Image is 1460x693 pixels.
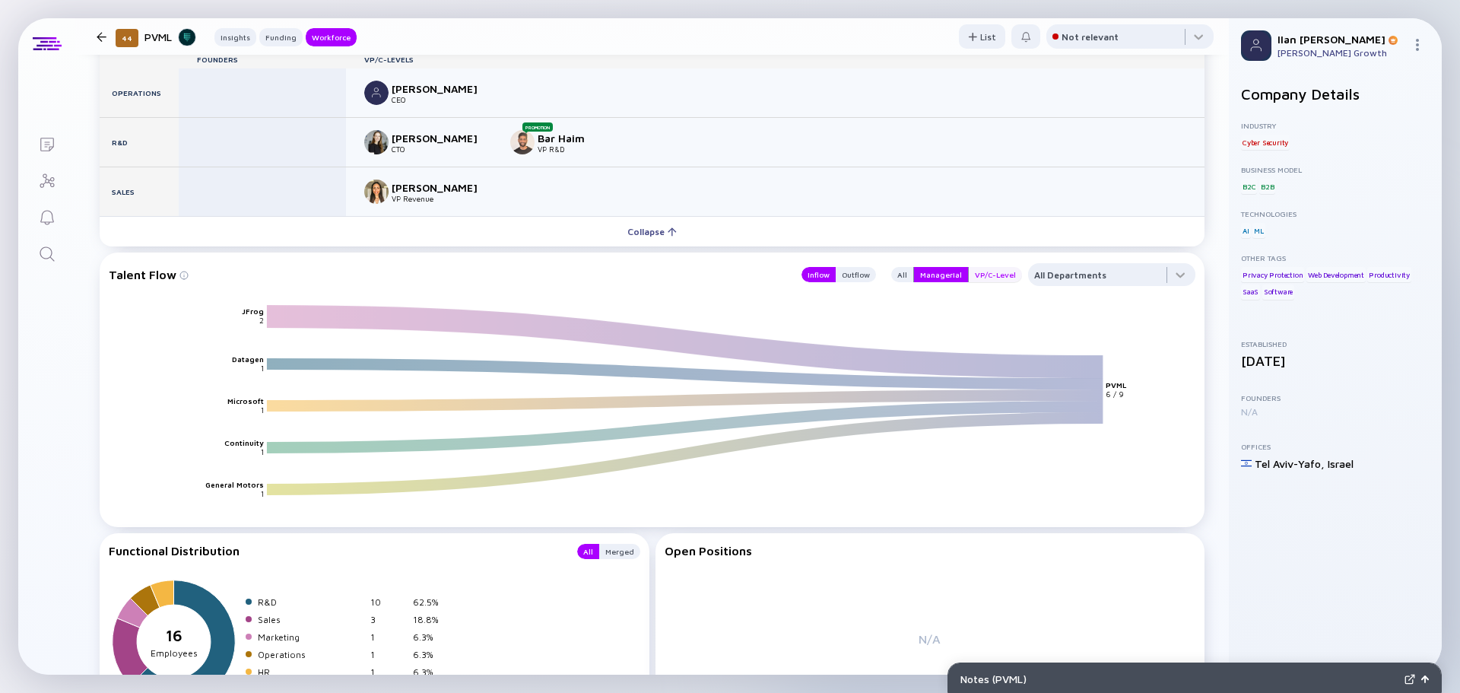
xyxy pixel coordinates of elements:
[179,55,346,64] div: Founders
[1421,676,1429,683] img: Open Notes
[370,614,407,625] div: 3
[959,25,1005,49] div: List
[1252,223,1265,238] div: ML
[261,447,264,456] text: 1
[306,28,357,46] button: Workforce
[109,263,786,286] div: Talent Flow
[959,24,1005,49] button: List
[413,631,449,643] div: 6.3%
[261,489,264,498] text: 1
[969,267,1022,282] button: VP/C-Level
[364,81,389,105] img: Shachar Schnapp picture
[1241,121,1430,130] div: Industry
[1241,165,1430,174] div: Business Model
[364,130,389,154] img: Rina Galperin picture
[1241,223,1251,238] div: AI
[392,145,492,154] div: CTO
[258,614,364,625] div: Sales
[522,122,553,132] div: Promotion
[1262,285,1294,300] div: Software
[1106,389,1125,399] text: 6 / 9
[100,68,179,117] div: Operations
[1241,135,1290,150] div: Cyber Security
[1062,31,1119,43] div: Not relevant
[227,396,264,405] text: Microsoft
[392,95,492,104] div: CEO
[116,29,138,47] div: 44
[1241,406,1430,418] div: N/A
[914,267,968,282] div: Managerial
[392,181,492,194] div: [PERSON_NAME]
[510,130,535,154] img: Bar Haim picture
[392,82,492,95] div: [PERSON_NAME]
[261,364,264,373] text: 1
[1241,267,1304,282] div: Privacy Protection
[1241,339,1430,348] div: Established
[1328,457,1354,470] div: Israel
[205,480,264,489] text: General Motors
[370,649,407,660] div: 1
[261,405,264,415] text: 1
[224,438,264,447] text: Continuity
[258,666,364,678] div: HR
[1241,353,1430,369] div: [DATE]
[370,666,407,678] div: 1
[836,267,876,282] div: Outflow
[913,267,969,282] button: Managerial
[144,27,196,46] div: PVML
[801,267,836,282] button: Inflow
[214,30,256,45] div: Insights
[18,161,75,198] a: Investor Map
[1241,253,1430,262] div: Other Tags
[259,30,303,45] div: Funding
[151,647,198,659] tspan: Employees
[392,132,492,145] div: [PERSON_NAME]
[364,180,389,204] img: Natalie Lubelchick picture
[100,167,179,216] div: Sales
[259,28,303,46] button: Funding
[1241,85,1430,103] h2: Company Details
[1255,457,1325,470] div: Tel Aviv-Yafo ,
[109,544,562,559] div: Functional Distribution
[618,220,686,243] div: Collapse
[1241,285,1260,300] div: SaaS
[413,596,449,608] div: 62.5%
[1241,458,1252,469] img: Israel Flag
[413,649,449,660] div: 6.3%
[1306,267,1366,282] div: Web Development
[392,194,492,203] div: VP Revenue
[259,316,264,326] text: 2
[891,267,913,282] button: All
[1367,267,1411,282] div: Productivity
[1241,393,1430,402] div: Founders
[370,596,407,608] div: 10
[1277,33,1405,46] div: Ilan [PERSON_NAME]
[258,596,364,608] div: R&D
[1241,209,1430,218] div: Technologies
[960,672,1398,685] div: Notes ( PVML )
[166,627,182,645] tspan: 16
[1277,47,1405,59] div: [PERSON_NAME] Growth
[214,28,256,46] button: Insights
[306,30,357,45] div: Workforce
[1259,179,1275,194] div: B2B
[413,666,449,678] div: 6.3%
[232,354,264,364] text: Datagen
[1241,30,1271,61] img: Profile Picture
[1241,442,1430,451] div: Offices
[665,544,1196,558] div: Open Positions
[258,649,364,660] div: Operations
[1241,179,1257,194] div: B2C
[599,544,640,559] button: Merged
[18,198,75,234] a: Reminders
[413,614,449,625] div: 18.8%
[1404,674,1415,685] img: Expand Notes
[577,544,599,559] button: All
[538,145,638,154] div: VP R&D
[346,55,1204,64] div: VP/C-Levels
[100,216,1204,246] button: Collapse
